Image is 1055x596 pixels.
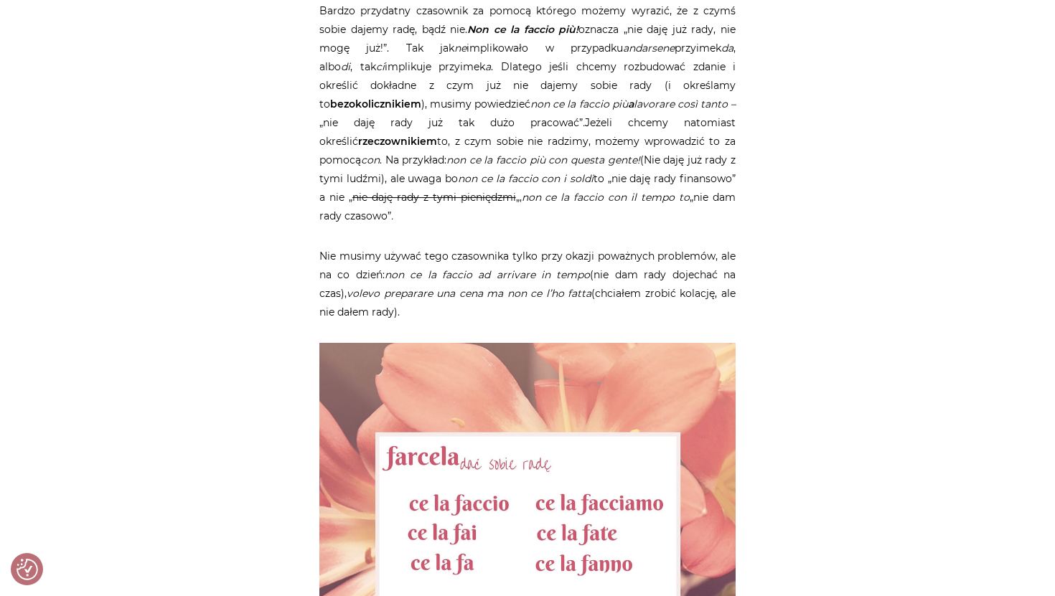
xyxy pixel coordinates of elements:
p: Nie musimy używać tego czasownika tylko przy okazji poważnych problemów, ale na co dzień: (nie da... [319,247,736,321]
em: a [485,60,491,73]
p: Bardzo przydatny czasownik za pomocą którego możemy wyrazić, że z czymś sobie dajemy radę, bądź n... [319,1,736,225]
em: . [583,116,585,129]
em: volevo preparare una cena ma non ce l’ho fatta [347,287,591,300]
strong: bezokolicznikiem [330,98,421,110]
em: non ce la faccio più lavorare così tanto – [530,98,736,110]
em: di [341,60,350,73]
em: andarsene [623,42,675,55]
em: ci [376,60,385,73]
strong: rzeczownikiem [358,135,437,148]
em: non ce la faccio con il tempo to [522,191,690,204]
em: Non ce la faccio più! [467,23,578,36]
img: Revisit consent button [17,559,38,580]
em: . [391,209,393,222]
em: non ce la faccio più con questa gente! [446,153,639,166]
em: non ce la faccio con i soldi [458,172,594,185]
em: non ce la faccio ad arrivare in tempo [385,268,591,281]
strong: a [628,98,634,110]
del: nie daję rady z tymi pieniędzmi [352,191,516,204]
button: Preferencje co do zgód [17,559,38,580]
em: con [361,153,380,166]
em: ne [454,42,466,55]
em: da [721,42,733,55]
